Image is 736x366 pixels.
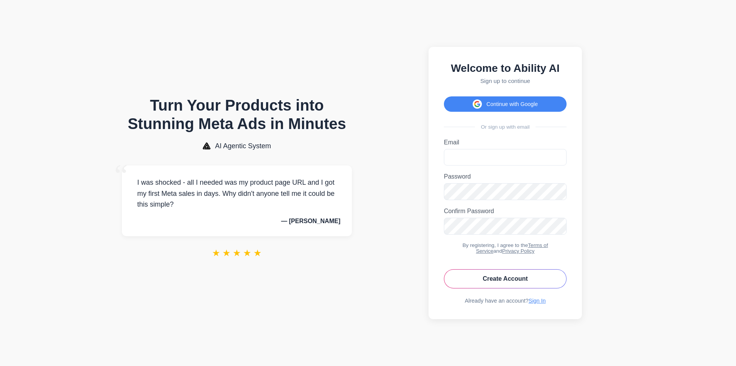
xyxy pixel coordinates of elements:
[444,139,567,146] label: Email
[444,208,567,215] label: Confirm Password
[222,248,231,258] span: ★
[529,298,546,304] a: Sign In
[444,96,567,112] button: Continue with Google
[502,248,535,254] a: Privacy Policy
[133,218,340,225] p: — [PERSON_NAME]
[476,242,548,254] a: Terms of Service
[444,298,567,304] div: Already have an account?
[444,78,567,84] p: Sign up to continue
[215,142,271,150] span: AI Agentic System
[122,96,352,133] h1: Turn Your Products into Stunning Meta Ads in Minutes
[243,248,251,258] span: ★
[444,242,567,254] div: By registering, I agree to the and
[212,248,220,258] span: ★
[133,177,340,210] p: I was shocked - all I needed was my product page URL and I got my first Meta sales in days. Why d...
[444,124,567,130] div: Or sign up with email
[203,142,210,149] img: AI Agentic System Logo
[444,269,567,288] button: Create Account
[114,158,128,193] span: “
[444,173,567,180] label: Password
[253,248,262,258] span: ★
[233,248,241,258] span: ★
[444,62,567,75] h2: Welcome to Ability AI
